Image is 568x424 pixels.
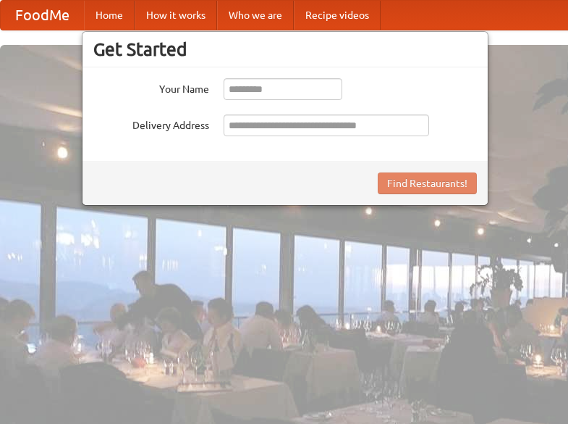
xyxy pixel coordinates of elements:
[135,1,217,30] a: How it works
[93,78,209,96] label: Your Name
[294,1,381,30] a: Recipe videos
[93,38,477,60] h3: Get Started
[378,172,477,194] button: Find Restaurants!
[1,1,84,30] a: FoodMe
[217,1,294,30] a: Who we are
[93,115,209,133] label: Delivery Address
[84,1,135,30] a: Home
